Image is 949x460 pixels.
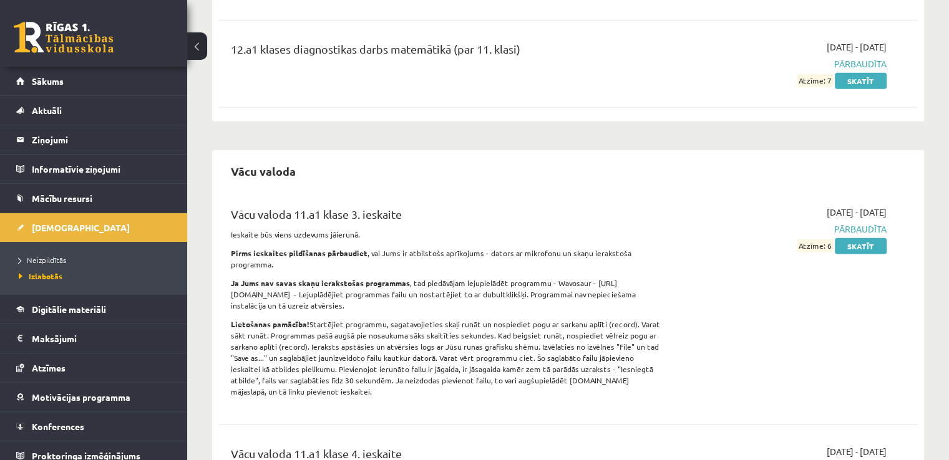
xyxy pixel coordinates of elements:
[16,412,172,441] a: Konferences
[32,75,64,87] span: Sākums
[16,324,172,353] a: Maksājumi
[681,57,887,70] span: Pārbaudīta
[797,74,833,87] span: Atzīme: 7
[835,73,887,89] a: Skatīt
[16,383,172,411] a: Motivācijas programma
[32,304,106,315] span: Digitālie materiāli
[16,353,172,382] a: Atzīmes
[16,184,172,213] a: Mācību resursi
[32,125,172,154] legend: Ziņojumi
[19,271,175,282] a: Izlabotās
[32,222,130,233] span: [DEMOGRAPHIC_DATA]
[19,254,175,266] a: Neizpildītās
[32,193,92,204] span: Mācību resursi
[231,277,662,311] p: , tad piedāvājam lejupielādēt programmu - Wavosaur - [URL][DOMAIN_NAME] - Lejuplādējiet programma...
[19,255,66,265] span: Neizpildītās
[231,278,410,288] strong: Ja Jums nav savas skaņu ierakstošas programmas
[231,229,662,240] p: Ieskaite būs viens uzdevums jāierunā.
[827,206,887,219] span: [DATE] - [DATE]
[231,248,367,258] strong: Pirms ieskaites pildīšanas pārbaudiet
[231,41,662,64] div: 12.a1 klases diagnostikas darbs matemātikā (par 11. klasi)
[835,238,887,254] a: Skatīt
[16,96,172,125] a: Aktuāli
[681,223,887,236] span: Pārbaudīta
[797,239,833,252] span: Atzīme: 6
[218,156,308,186] h2: Vācu valoda
[32,105,62,116] span: Aktuāli
[231,319,309,329] strong: Lietošanas pamācība!
[32,421,84,432] span: Konferences
[19,271,62,281] span: Izlabotās
[16,125,172,154] a: Ziņojumi
[32,155,172,183] legend: Informatīvie ziņojumi
[231,247,662,270] p: , vai Jums ir atbilstošs aprīkojums - dators ar mikrofonu un skaņu ierakstoša programma.
[16,155,172,183] a: Informatīvie ziņojumi
[32,324,172,353] legend: Maksājumi
[14,22,114,53] a: Rīgas 1. Tālmācības vidusskola
[827,445,887,458] span: [DATE] - [DATE]
[32,362,66,373] span: Atzīmes
[16,67,172,95] a: Sākums
[16,295,172,323] a: Digitālie materiāli
[16,213,172,242] a: [DEMOGRAPHIC_DATA]
[32,391,130,403] span: Motivācijas programma
[231,206,662,229] div: Vācu valoda 11.a1 klase 3. ieskaite
[231,319,662,397] p: Startējiet programmu, sagatavojieties skaļi runāt un nospiediet pogu ar sarkanu aplīti (record). ...
[827,41,887,54] span: [DATE] - [DATE]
